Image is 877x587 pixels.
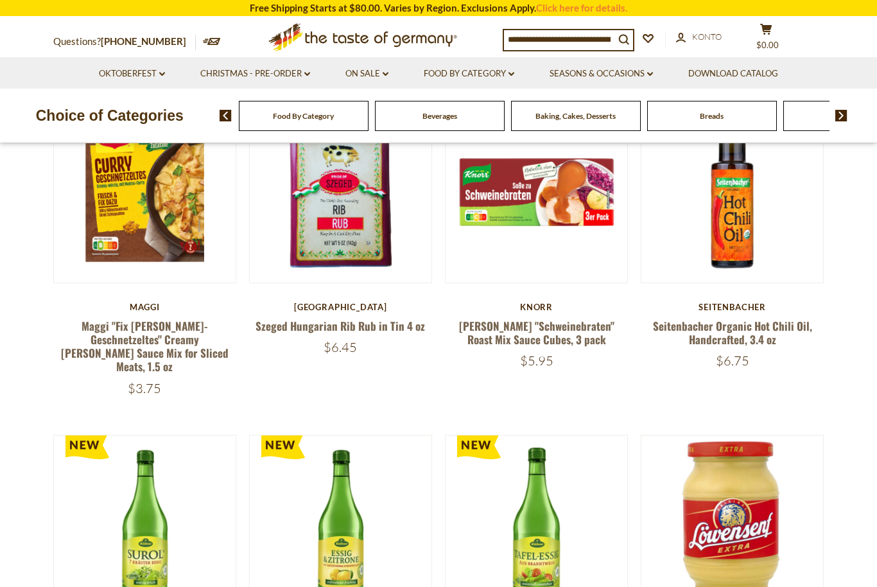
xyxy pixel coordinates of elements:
div: Knorr [445,302,628,312]
span: $3.75 [128,380,161,396]
span: $6.75 [716,353,749,369]
div: [GEOGRAPHIC_DATA] [249,302,432,312]
div: Seitenbacher [641,302,824,312]
a: On Sale [345,67,388,81]
img: next arrow [835,110,847,121]
span: $0.00 [756,40,779,50]
a: Breads [700,111,724,121]
a: Beverages [422,111,457,121]
a: Oktoberfest [99,67,165,81]
a: [PERSON_NAME] "Schweinebraten" Roast Mix Sauce Cubes, 3 pack [459,318,614,347]
span: $6.45 [324,339,357,355]
img: Knorr "Schweinebraten" Roast Mix Sauce Cubes, 3 pack [446,101,627,283]
a: Seasons & Occasions [550,67,653,81]
img: previous arrow [220,110,232,121]
img: Szeged Hungarian Rib Rub in Tin 4 oz [250,101,431,283]
a: Szeged Hungarian Rib Rub in Tin 4 oz [256,318,425,334]
a: Download Catalog [688,67,778,81]
a: Food By Category [273,111,334,121]
a: Click here for details. [536,2,627,13]
span: Konto [692,31,722,42]
a: Konto [676,30,722,44]
a: Christmas - PRE-ORDER [200,67,310,81]
div: Maggi [53,302,236,312]
a: Maggi "Fix [PERSON_NAME]-Geschnetzeltes" Creamy [PERSON_NAME] Sauce Mix for Sliced Meats, 1.5 oz [61,318,229,375]
img: Maggi "Fix Curry-Geschnetzeltes" Creamy Curry Sauce Mix for Sliced Meats, 1.5 oz [54,101,236,283]
button: $0.00 [747,23,785,55]
p: Questions? [53,33,196,50]
img: Seitenbacher Organic Hot Chili Oil, Handcrafted, 3.4 oz [641,101,823,283]
a: Baking, Cakes, Desserts [535,111,616,121]
span: $5.95 [520,353,553,369]
a: Food By Category [424,67,514,81]
a: [PHONE_NUMBER] [101,35,186,47]
a: Seitenbacher Organic Hot Chili Oil, Handcrafted, 3.4 oz [653,318,812,347]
